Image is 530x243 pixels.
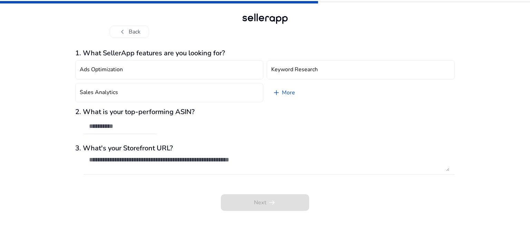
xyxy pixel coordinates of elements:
h4: Ads Optimization [80,66,123,73]
a: More [267,83,301,102]
h3: 2. What is your top-performing ASIN? [75,108,455,116]
button: Ads Optimization [75,60,263,80]
h3: 1. What SellerApp features are you looking for? [75,49,455,57]
button: chevron_leftBack [110,26,149,38]
button: Sales Analytics [75,83,263,102]
h4: Keyword Research [271,66,318,73]
h3: 3. What's your Storefront URL? [75,144,455,152]
span: chevron_left [118,28,127,36]
button: Keyword Research [267,60,455,80]
span: add [272,88,281,97]
h4: Sales Analytics [80,89,118,96]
